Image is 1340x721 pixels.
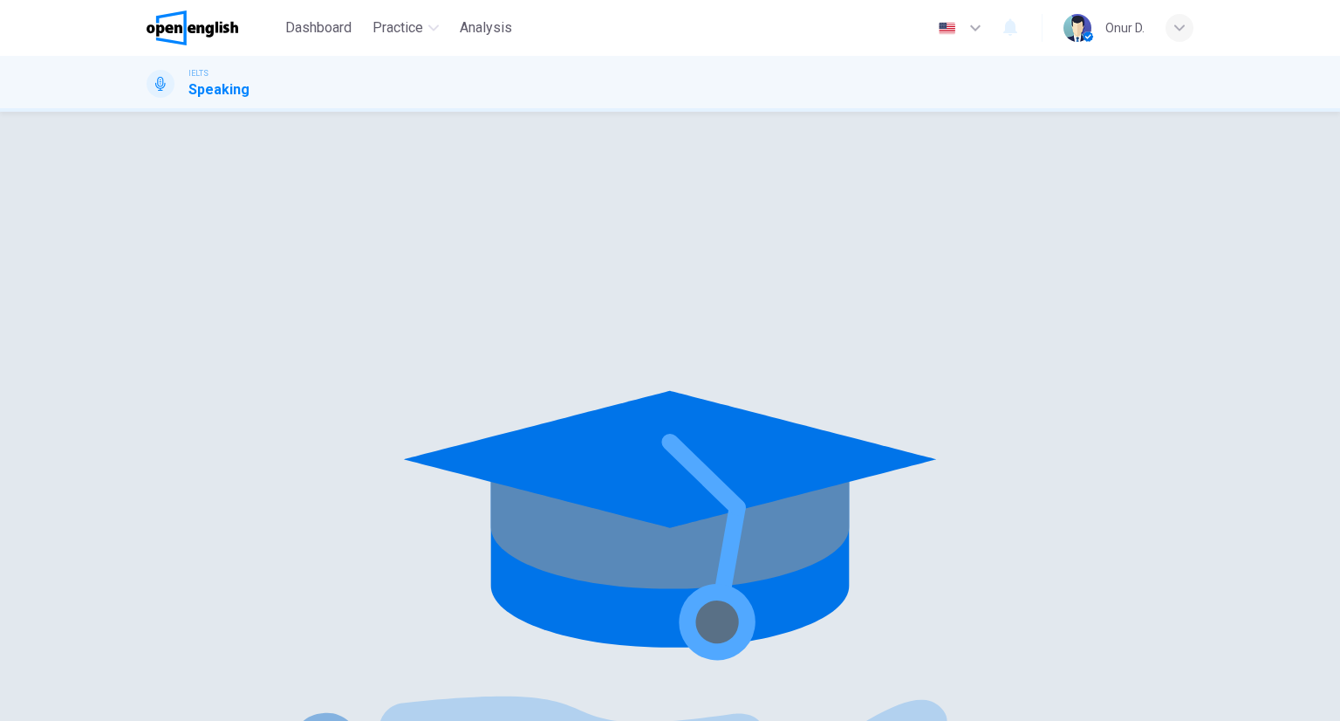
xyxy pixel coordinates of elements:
div: Onur D. [1105,17,1145,38]
a: OpenEnglish logo [147,10,278,45]
span: Analysis [460,17,512,38]
img: Profile picture [1063,14,1091,42]
img: en [936,22,958,35]
h1: Speaking [188,79,250,100]
span: IELTS [188,67,209,79]
span: Practice [373,17,423,38]
img: OpenEnglish logo [147,10,238,45]
button: Dashboard [278,12,359,44]
button: Practice [366,12,446,44]
button: Analysis [453,12,519,44]
span: Dashboard [285,17,352,38]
